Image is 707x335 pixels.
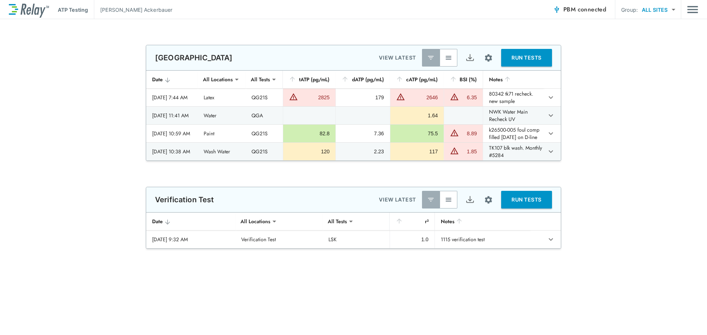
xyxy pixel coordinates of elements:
[152,94,192,101] div: [DATE] 7:44 AM
[483,143,544,160] td: TK107 blk wash. Monthly #5284
[621,6,638,14] p: Group:
[461,130,477,137] div: 8.89
[427,196,435,203] img: Latest
[246,125,283,142] td: QG21S
[461,49,479,67] button: Export
[545,91,557,104] button: expand row
[289,92,298,101] img: Warning
[289,148,330,155] div: 120
[100,6,172,14] p: [PERSON_NAME] Ackerbauer
[146,213,561,249] table: sticky table
[396,112,438,119] div: 1.64
[484,53,493,63] img: Settings Icon
[396,148,438,155] div: 117
[450,92,459,101] img: Warning
[545,109,557,122] button: expand row
[342,148,384,155] div: 2.23
[396,92,405,101] img: Warning
[198,143,246,160] td: Wash Water
[545,145,557,158] button: expand row
[465,195,475,204] img: Export Icon
[483,107,544,124] td: NWK Water Main Recheck UV
[396,130,438,137] div: 75.5
[563,4,606,15] span: PBM
[545,233,557,246] button: expand row
[461,191,479,209] button: Export
[246,107,283,124] td: QGA
[246,72,275,87] div: All Tests
[489,75,538,84] div: Notes
[246,89,283,106] td: QG21S
[395,217,429,226] div: r²
[152,130,192,137] div: [DATE] 10:59 AM
[441,217,525,226] div: Notes
[450,75,477,84] div: BSI (%)
[235,231,322,248] td: Verification Test
[479,48,498,68] button: Site setup
[501,49,552,67] button: RUN TESTS
[578,5,606,14] span: connected
[687,3,698,17] img: Drawer Icon
[501,191,552,209] button: RUN TESTS
[246,143,283,160] td: QG21S
[427,54,435,61] img: Latest
[465,53,475,63] img: Export Icon
[342,130,384,137] div: 7.36
[198,107,246,124] td: Water
[9,2,49,18] img: LuminUltra Relay
[445,196,452,203] img: View All
[152,236,229,243] div: [DATE] 9:32 AM
[379,195,416,204] p: VIEW LATEST
[155,53,233,62] p: [GEOGRAPHIC_DATA]
[289,130,330,137] div: 82.8
[484,195,493,204] img: Settings Icon
[146,213,235,231] th: Date
[445,54,452,61] img: View All
[155,195,214,204] p: Verification Test
[198,89,246,106] td: Latex
[483,89,544,106] td: 80342 tk71 recheck. new sample
[687,3,698,17] button: Main menu
[396,75,438,84] div: cATP (pg/mL)
[146,71,198,89] th: Date
[379,53,416,62] p: VIEW LATEST
[300,94,330,101] div: 2825
[152,112,192,119] div: [DATE] 11:41 AM
[553,6,560,13] img: Connected Icon
[152,148,192,155] div: [DATE] 10:38 AM
[479,190,498,210] button: Site setup
[342,94,384,101] div: 179
[146,71,561,161] table: sticky table
[58,6,88,14] p: ATP Testing
[450,146,459,155] img: Warning
[396,236,429,243] div: 1.0
[289,75,330,84] div: tATP (pg/mL)
[461,94,477,101] div: 6.35
[235,214,275,229] div: All Locations
[550,2,609,17] button: PBM connected
[198,125,246,142] td: Paint
[323,214,352,229] div: All Tests
[341,75,384,84] div: dATP (pg/mL)
[461,148,477,155] div: 1.85
[483,125,544,142] td: k26500-005 foul comp filled [DATE] on D-line
[435,231,531,248] td: 1115 verification test
[198,72,238,87] div: All Locations
[450,128,459,137] img: Warning
[632,313,700,329] iframe: Resource center
[323,231,390,248] td: LSK
[545,127,557,140] button: expand row
[407,94,438,101] div: 2646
